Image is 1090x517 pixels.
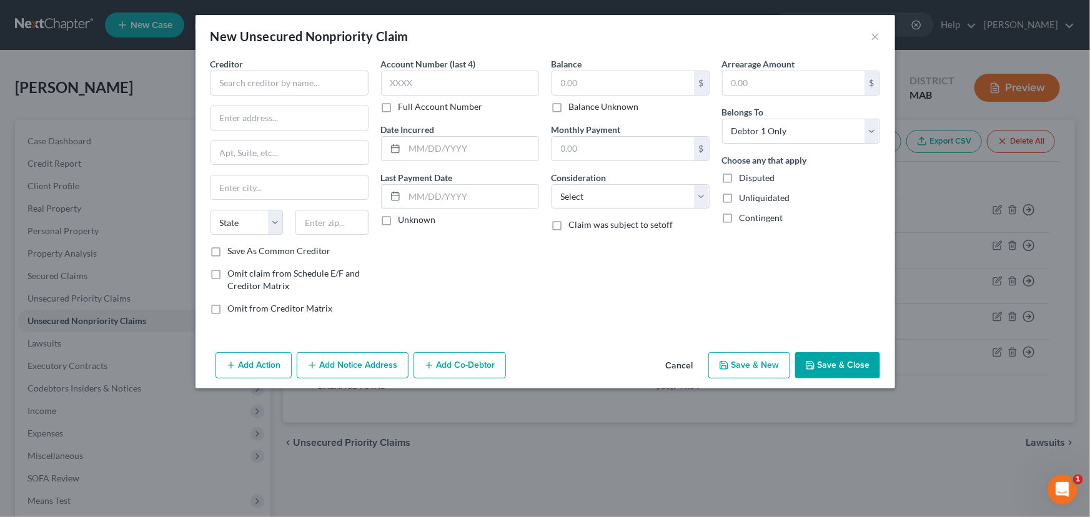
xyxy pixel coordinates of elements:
[708,352,790,378] button: Save & New
[228,303,333,313] span: Omit from Creditor Matrix
[211,141,368,165] input: Apt, Suite, etc...
[211,59,244,69] span: Creditor
[399,101,483,113] label: Full Account Number
[405,185,538,209] input: MM/DD/YYYY
[297,352,409,378] button: Add Notice Address
[740,192,790,203] span: Unliquidated
[414,352,506,378] button: Add Co-Debtor
[722,107,764,117] span: Belongs To
[569,101,639,113] label: Balance Unknown
[399,214,436,226] label: Unknown
[552,171,607,184] label: Consideration
[722,154,807,167] label: Choose any that apply
[740,212,783,223] span: Contingent
[381,71,539,96] input: XXXX
[295,210,369,235] input: Enter zip...
[740,172,775,183] span: Disputed
[228,268,360,291] span: Omit claim from Schedule E/F and Creditor Matrix
[405,137,538,160] input: MM/DD/YYYY
[694,71,709,95] div: $
[656,353,703,378] button: Cancel
[1048,475,1078,505] iframe: Intercom live chat
[694,137,709,160] div: $
[381,123,435,136] label: Date Incurred
[211,27,409,45] div: New Unsecured Nonpriority Claim
[722,57,795,71] label: Arrearage Amount
[552,71,694,95] input: 0.00
[723,71,865,95] input: 0.00
[569,219,673,230] span: Claim was subject to setoff
[1073,475,1083,485] span: 1
[552,137,694,160] input: 0.00
[381,57,476,71] label: Account Number (last 4)
[211,106,368,130] input: Enter address...
[865,71,879,95] div: $
[211,71,369,96] input: Search creditor by name...
[211,175,368,199] input: Enter city...
[871,29,880,44] button: ×
[216,352,292,378] button: Add Action
[552,123,621,136] label: Monthly Payment
[381,171,453,184] label: Last Payment Date
[228,245,331,257] label: Save As Common Creditor
[795,352,880,378] button: Save & Close
[552,57,582,71] label: Balance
